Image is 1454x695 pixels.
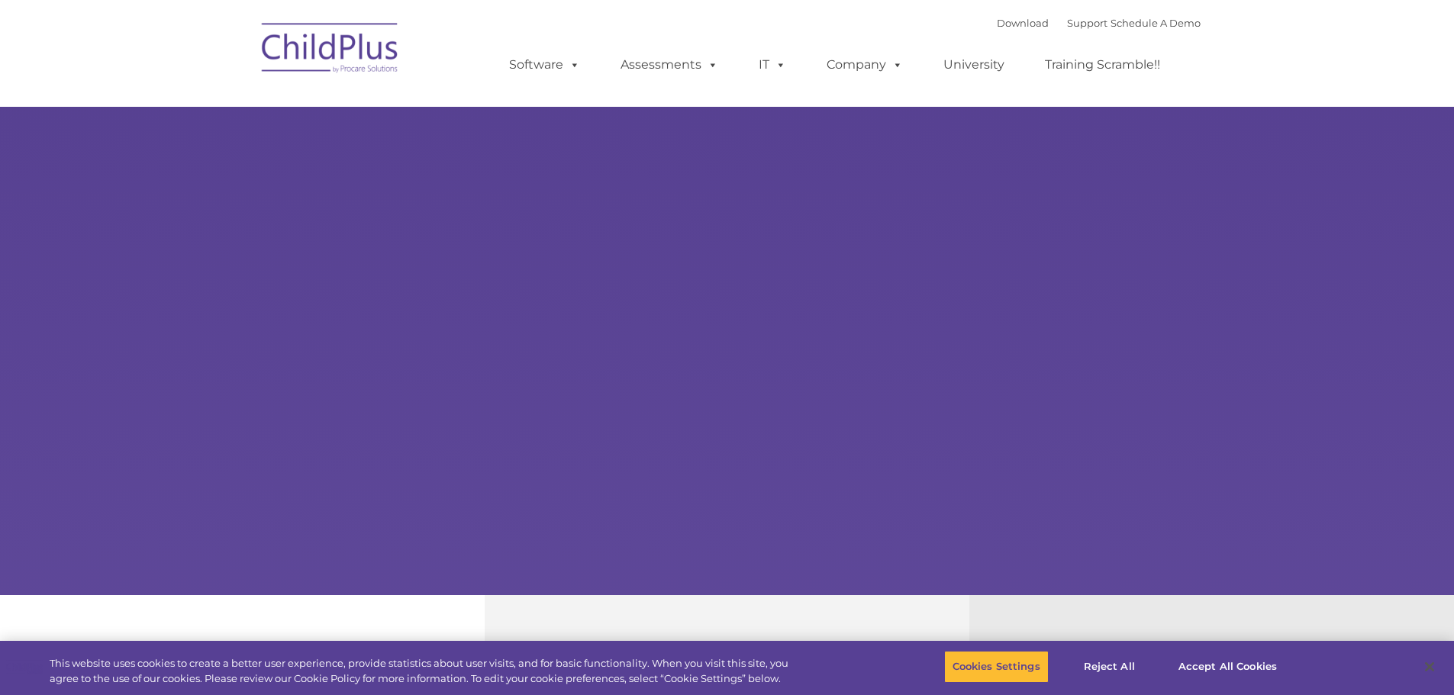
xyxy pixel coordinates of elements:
a: Software [494,50,595,80]
a: University [928,50,1020,80]
a: Schedule A Demo [1111,17,1201,29]
button: Cookies Settings [944,651,1049,683]
img: ChildPlus by Procare Solutions [254,12,407,88]
div: This website uses cookies to create a better user experience, provide statistics about user visit... [50,656,800,686]
button: Accept All Cookies [1170,651,1285,683]
a: Support [1067,17,1107,29]
a: Company [811,50,918,80]
a: Training Scramble!! [1030,50,1175,80]
a: Download [997,17,1049,29]
a: IT [743,50,801,80]
a: Assessments [605,50,733,80]
button: Reject All [1062,651,1157,683]
font: | [997,17,1201,29]
button: Close [1413,650,1446,684]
